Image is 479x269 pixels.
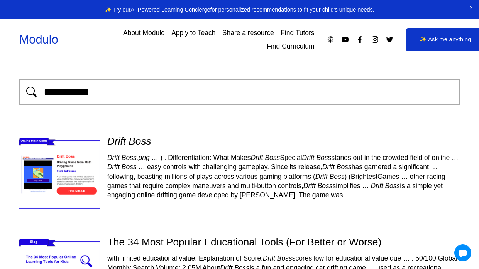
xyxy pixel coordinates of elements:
span: with limited educational value. Explanation of Score: scores low for educational value due [107,254,401,262]
em: Boss.png [122,154,150,161]
a: AI-Powered Learning Concierge [130,7,210,13]
a: Facebook [356,35,364,44]
span: … [139,163,145,171]
em: Boss [318,182,333,190]
em: Boss [316,154,331,161]
span: … [452,154,458,161]
span: … [431,163,437,171]
a: About Modulo [123,26,165,40]
a: Find Tutors [281,26,314,40]
div: The 34 Most Popular Educational Tools (For Better or Worse) [19,235,460,249]
em: Drift [302,154,315,161]
em: Boss [122,163,137,171]
a: Twitter [386,35,394,44]
em: Boss [337,163,352,171]
em: Drift [263,254,275,262]
a: Modulo [19,33,58,46]
div: Drift Boss Drift Boss.png … ) . Differentiation: What MakesDrift BossSpecialDrift Bossstands out ... [19,124,460,225]
a: Apple Podcasts [327,35,335,44]
em: Drift [107,154,120,161]
a: Share a resource [222,26,274,40]
span: is a simple yet engaging online drifting game developed by [PERSON_NAME]. The game was [107,182,443,199]
span: ) . Differentiation: What Makes Special stands out in the crowded field of online [160,154,450,161]
em: Drift [303,182,316,190]
em: Drift [371,182,383,190]
em: Drift [107,135,126,147]
a: Instagram [371,35,379,44]
span: easy controls with challenging gameplay. Since its release, has garnered a significant [147,163,429,171]
span: … [362,182,369,190]
em: Drift [251,154,263,161]
em: Drift [315,173,328,180]
a: Apply to Teach [171,26,215,40]
em: Boss [129,135,151,147]
em: Boss [277,254,292,262]
span: … [152,154,158,161]
span: … [403,254,410,262]
a: YouTube [341,35,349,44]
em: Boss [265,154,280,161]
em: Drift [322,163,335,171]
span: … [345,191,351,199]
em: Boss [385,182,400,190]
span: following, boasting millions of plays across various gaming platforms ( ) (BrightestGames [107,173,399,180]
em: Drift [107,163,120,171]
em: Boss [330,173,345,180]
span: … [401,173,408,180]
a: Find Curriculum [267,40,314,53]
